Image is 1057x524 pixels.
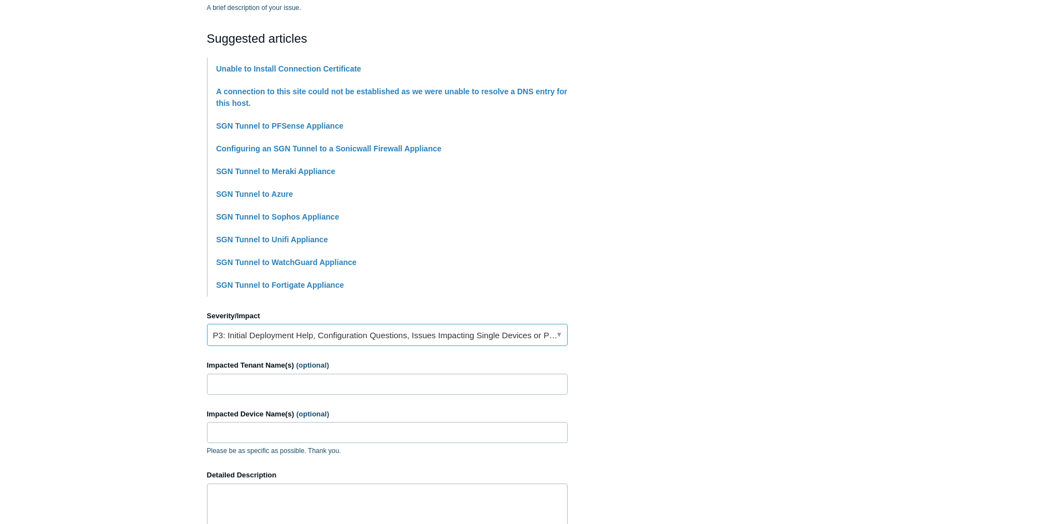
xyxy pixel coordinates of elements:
[207,470,568,481] label: Detailed Description
[216,144,442,153] a: Configuring an SGN Tunnel to a Sonicwall Firewall Appliance
[296,410,329,418] span: (optional)
[207,29,568,48] h2: Suggested articles
[216,235,328,244] a: SGN Tunnel to Unifi Appliance
[216,212,340,221] a: SGN Tunnel to Sophos Appliance
[216,121,343,130] a: SGN Tunnel to PFSense Appliance
[207,446,568,456] p: Please be as specific as possible. Thank you.
[216,167,336,176] a: SGN Tunnel to Meraki Appliance
[296,361,329,369] span: (optional)
[207,409,568,420] label: Impacted Device Name(s)
[207,360,568,371] label: Impacted Tenant Name(s)
[216,258,357,267] a: SGN Tunnel to WatchGuard Appliance
[207,311,568,322] label: Severity/Impact
[207,3,568,13] p: A brief description of your issue.
[216,190,293,199] a: SGN Tunnel to Azure
[207,324,568,346] a: P3: Initial Deployment Help, Configuration Questions, Issues Impacting Single Devices or Past Out...
[216,281,344,289] a: SGN Tunnel to Fortigate Appliance
[216,87,568,108] a: A connection to this site could not be established as we were unable to resolve a DNS entry for t...
[216,64,361,73] a: Unable to Install Connection Certificate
